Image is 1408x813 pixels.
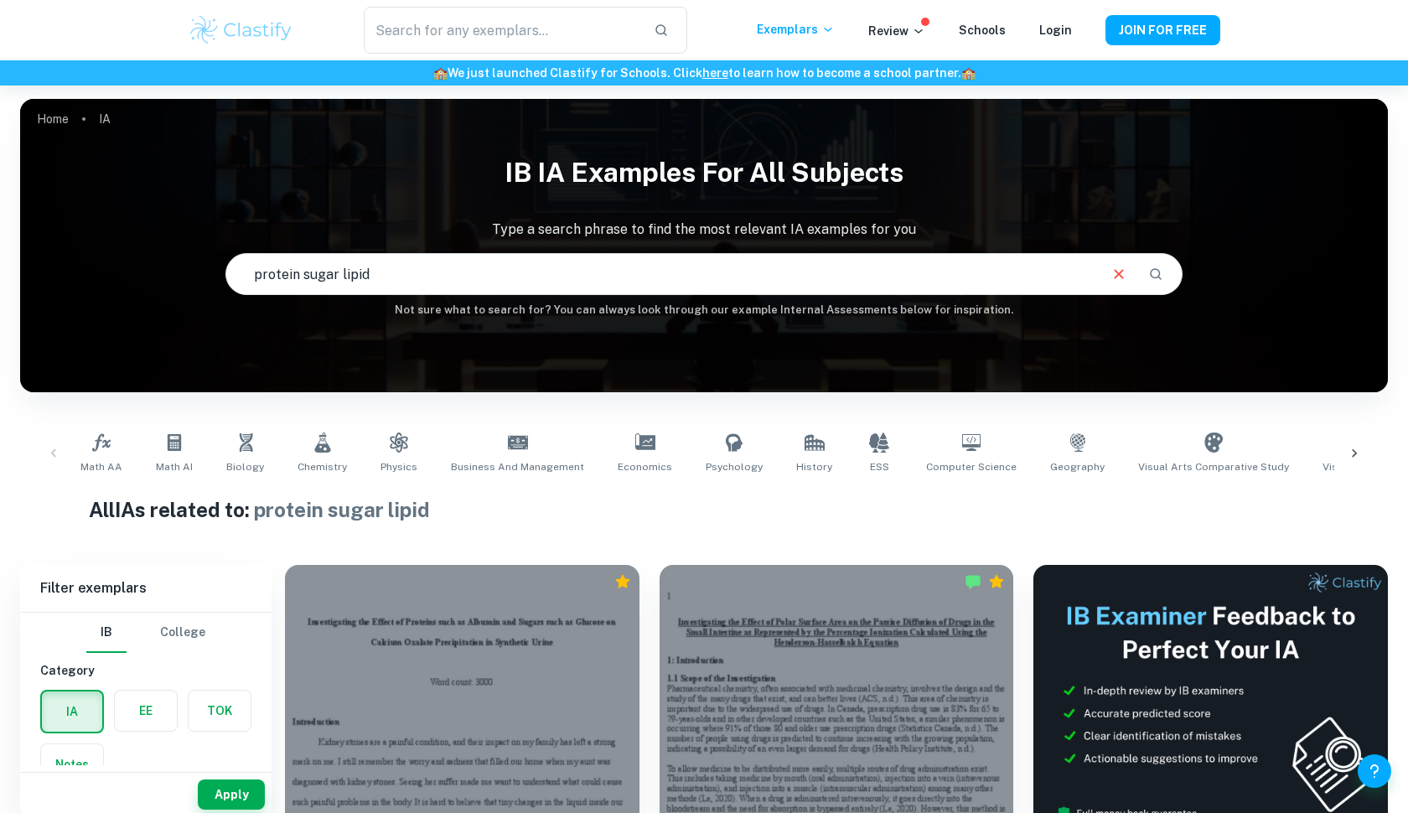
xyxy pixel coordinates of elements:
[41,744,103,785] button: Notes
[20,146,1388,199] h1: IB IA examples for all subjects
[451,459,584,474] span: Business and Management
[89,495,1320,525] h1: All IAs related to:
[226,251,1096,298] input: E.g. player arrangements, enthalpy of combustion, analysis of a big city...
[1138,459,1289,474] span: Visual Arts Comparative Study
[959,23,1006,37] a: Schools
[988,573,1005,590] div: Premium
[965,573,981,590] img: Marked
[86,613,127,653] button: IB
[20,565,272,612] h6: Filter exemplars
[796,459,832,474] span: History
[3,64,1405,82] h6: We just launched Clastify for Schools. Click to learn how to become a school partner.
[1103,258,1135,290] button: Clear
[198,779,265,810] button: Apply
[80,459,122,474] span: Math AA
[926,459,1017,474] span: Computer Science
[20,302,1388,318] h6: Not sure what to search for? You can always look through our example Internal Assessments below f...
[1105,15,1220,45] button: JOIN FOR FREE
[706,459,763,474] span: Psychology
[614,573,631,590] div: Premium
[115,691,177,731] button: EE
[298,459,347,474] span: Chemistry
[618,459,672,474] span: Economics
[961,66,976,80] span: 🏫
[1358,754,1391,788] button: Help and Feedback
[99,110,111,128] p: IA
[20,220,1388,240] p: Type a search phrase to find the most relevant IA examples for you
[1039,23,1072,37] a: Login
[868,22,925,40] p: Review
[160,613,205,653] button: College
[86,613,205,653] div: Filter type choice
[433,66,448,80] span: 🏫
[870,459,889,474] span: ESS
[254,498,430,521] span: protein sugar lipid
[757,20,835,39] p: Exemplars
[37,107,69,131] a: Home
[1050,459,1105,474] span: Geography
[364,7,640,54] input: Search for any exemplars...
[380,459,417,474] span: Physics
[42,691,102,732] button: IA
[188,13,294,47] img: Clastify logo
[189,691,251,731] button: TOK
[702,66,728,80] a: here
[156,459,193,474] span: Math AI
[1141,260,1170,288] button: Search
[40,661,251,680] h6: Category
[226,459,264,474] span: Biology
